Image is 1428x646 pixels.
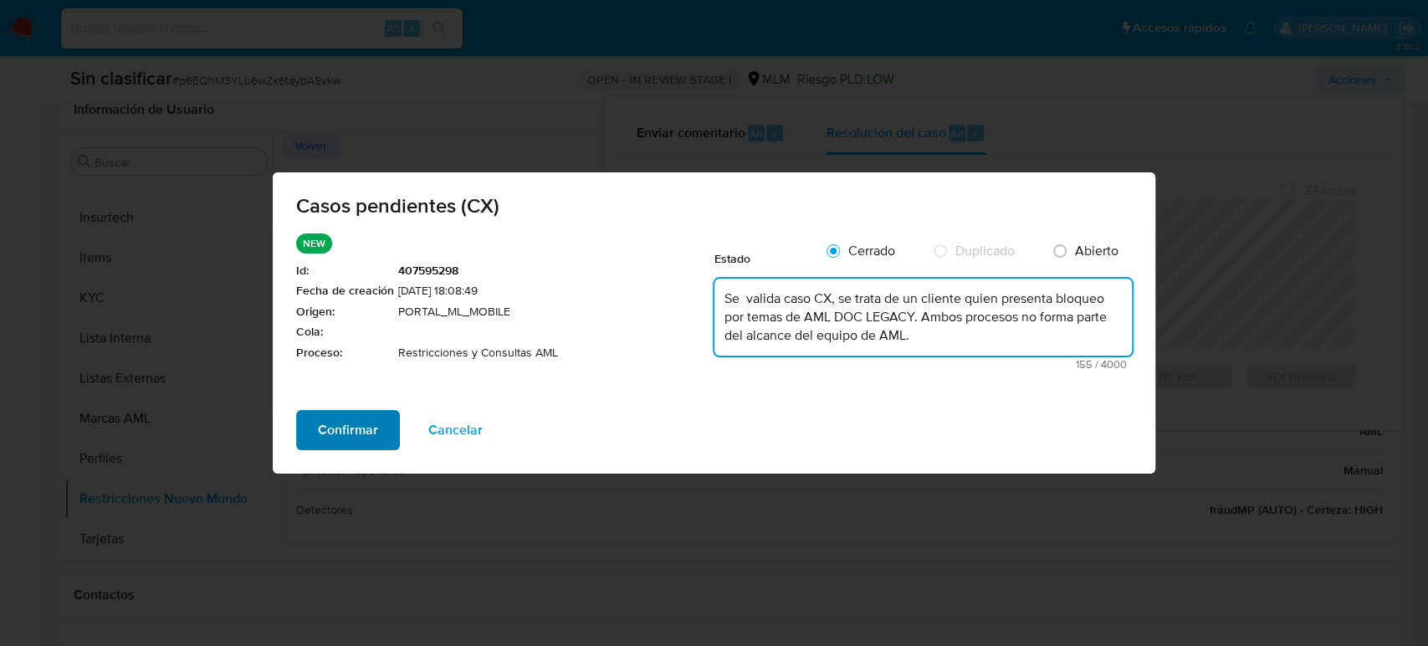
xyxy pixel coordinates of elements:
button: Cancelar [407,410,504,450]
textarea: Se valida caso CX, se trata de un cliente quien presenta bloqueo por temas de AML DOC LEGACY. Amb... [714,279,1132,356]
span: Cerrado [848,241,895,260]
span: Restricciones y Consultas AML [398,345,714,361]
span: [DATE] 18:08:49 [398,283,714,300]
div: Estado [714,233,815,275]
button: Confirmar [296,410,400,450]
span: Abierto [1075,241,1118,260]
span: Casos pendientes (CX) [296,196,1132,216]
span: Cancelar [428,412,483,449]
span: Máximo 4000 caracteres [719,359,1127,370]
span: Id : [296,263,394,279]
p: NEW [296,233,332,254]
span: Confirmar [318,412,378,449]
span: Origen : [296,304,394,320]
span: 407595298 [398,263,714,279]
span: Proceso : [296,345,394,361]
span: Cola : [296,324,394,341]
span: Fecha de creación [296,283,394,300]
span: PORTAL_ML_MOBILE [398,304,714,320]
